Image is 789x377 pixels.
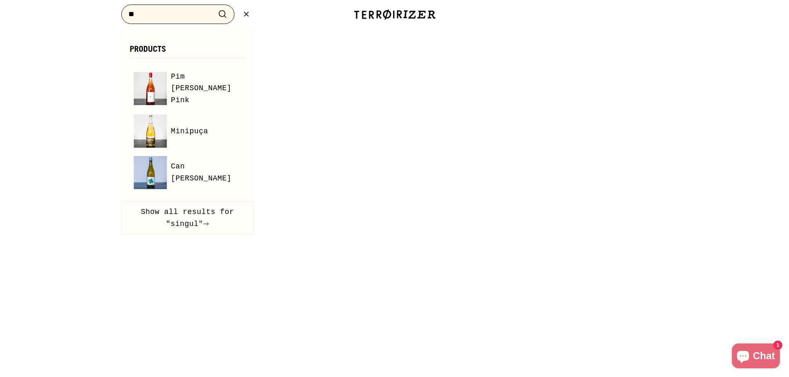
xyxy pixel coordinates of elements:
[729,343,782,370] inbox-online-store-chat: Shopify online store chat
[171,71,241,106] span: Pim [PERSON_NAME] Pink
[134,72,167,105] img: Pim Pam Pink
[134,71,241,106] a: Pim Pam Pink Pim [PERSON_NAME] Pink
[134,115,241,148] a: Minipuça Minipuça
[130,45,246,58] h3: Products
[134,156,167,189] img: Can Marti
[171,125,208,137] span: Minipuça
[171,161,241,185] span: Can [PERSON_NAME]
[134,156,241,189] a: Can Marti Can [PERSON_NAME]
[134,115,167,148] img: Minipuça
[121,202,254,235] button: Show all results for "singul"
